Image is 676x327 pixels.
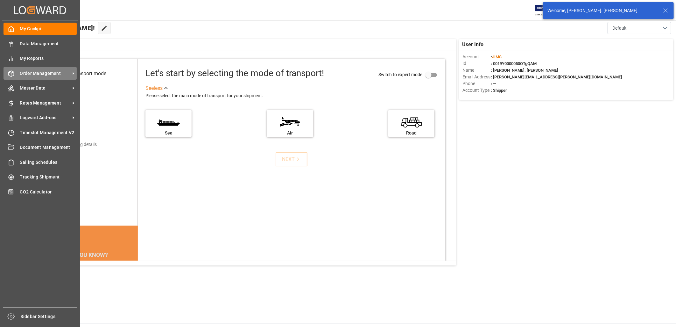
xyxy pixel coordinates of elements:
[282,156,301,163] div: NEXT
[462,67,491,74] span: Name
[4,37,77,50] a: Data Management
[4,156,77,168] a: Sailing Schedules
[20,189,77,195] span: CO2 Calculator
[20,174,77,180] span: Tracking Shipment
[149,130,188,136] div: Sea
[57,141,97,148] div: Add shipping details
[462,87,491,94] span: Account Type
[491,54,502,59] span: :
[491,68,558,73] span: : [PERSON_NAME]. [PERSON_NAME]
[20,70,70,77] span: Order Management
[20,55,77,62] span: My Reports
[20,25,77,32] span: My Cockpit
[462,80,491,87] span: Phone
[391,130,431,136] div: Road
[462,74,491,80] span: Email Address
[4,141,77,154] a: Document Management
[57,70,106,77] div: Select transport mode
[547,7,657,14] div: Welcome, [PERSON_NAME]. [PERSON_NAME]
[4,126,77,139] a: Timeslot Management V2
[145,92,440,100] div: Please select the main mode of transport for your shipment.
[276,152,307,166] button: NEXT
[608,22,671,34] button: open menu
[26,22,95,34] span: Hello [PERSON_NAME]!
[20,144,77,151] span: Document Management
[21,313,78,320] span: Sidebar Settings
[378,72,422,77] span: Switch to expert mode
[20,129,77,136] span: Timeslot Management V2
[20,159,77,166] span: Sailing Schedules
[462,54,491,60] span: Account
[20,114,70,121] span: Logward Add-ons
[612,25,627,32] span: Default
[145,84,163,92] div: See less
[20,40,77,47] span: Data Management
[4,52,77,65] a: My Reports
[492,54,502,59] span: JIMS
[20,85,70,91] span: Master Data
[462,41,484,48] span: User Info
[36,248,138,261] div: DID YOU KNOW?
[491,61,537,66] span: : 0019Y0000050OTgQAM
[535,5,557,16] img: Exertis%20JAM%20-%20Email%20Logo.jpg_1722504956.jpg
[145,67,324,80] div: Let's start by selecting the mode of transport!
[270,130,310,136] div: Air
[491,81,496,86] span: : —
[20,100,70,106] span: Rates Management
[4,185,77,198] a: CO2 Calculator
[4,23,77,35] a: My Cockpit
[491,75,622,79] span: : [PERSON_NAME][EMAIL_ADDRESS][PERSON_NAME][DOMAIN_NAME]
[462,60,491,67] span: Id
[491,88,507,93] span: : Shipper
[4,171,77,183] a: Tracking Shipment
